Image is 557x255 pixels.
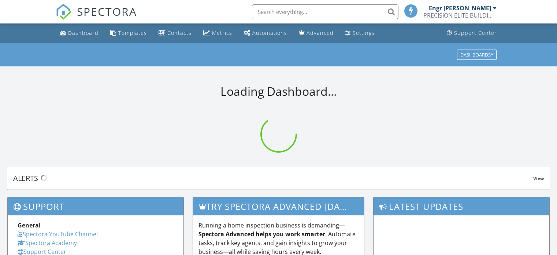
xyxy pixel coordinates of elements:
img: The Best Home Inspection Software - Spectora [56,4,72,20]
h3: Latest Updates [374,197,549,215]
div: Automations [252,29,287,36]
div: Settings [353,29,375,36]
strong: Spectora Advanced helps you work smarter [198,230,325,238]
a: SPECTORA [56,10,137,25]
div: Advanced [307,29,334,36]
div: Templates [118,29,147,36]
div: Metrics [212,29,232,36]
a: Metrics [200,26,235,40]
div: Alerts [13,173,533,183]
a: Advanced [296,26,337,40]
a: Settings [342,26,378,40]
span: SPECTORA [77,4,137,19]
div: Support Center [454,29,497,36]
a: Spectora Academy [18,239,77,247]
div: Engr [PERSON_NAME] [429,4,491,12]
a: Support Center [444,26,500,40]
a: Contacts [156,26,194,40]
div: PRECISION ELITE BUILDING INSPECTION SERVICES L.L.C [423,12,497,19]
strong: General [18,221,41,229]
a: Dashboard [57,26,101,40]
div: Contacts [167,29,192,36]
button: Dashboards [457,50,497,60]
input: Search everything... [252,4,398,19]
a: Templates [107,26,150,40]
span: View [533,175,544,182]
div: Dashboard [68,29,99,36]
h3: Try spectora advanced [DATE] [193,197,364,215]
a: Automations (Basic) [241,26,290,40]
a: Spectora YouTube Channel [18,230,98,238]
div: Dashboards [460,52,493,57]
h3: Support [8,197,183,215]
